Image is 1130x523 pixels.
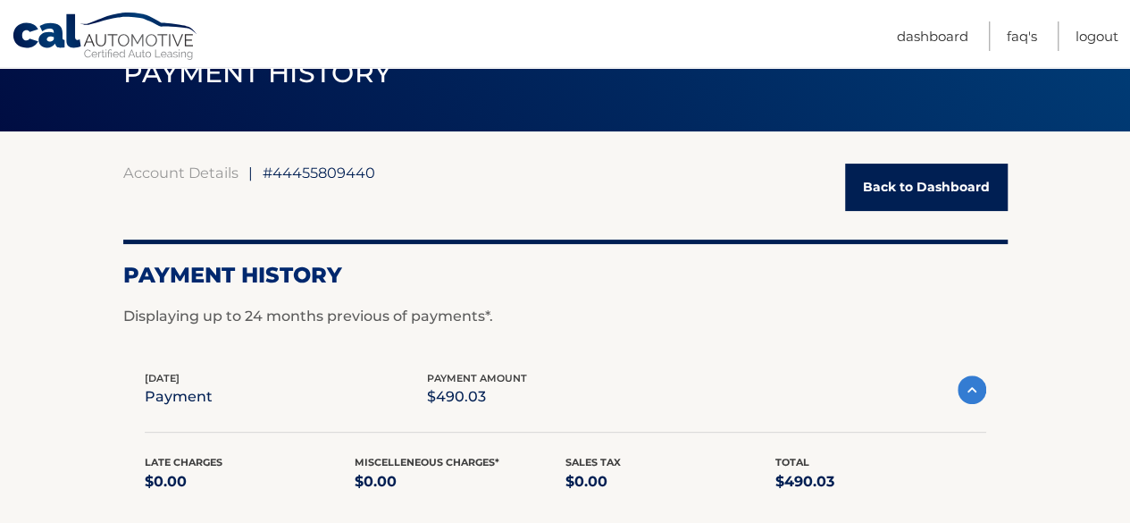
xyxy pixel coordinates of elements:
[775,469,986,494] p: $490.03
[355,469,565,494] p: $0.00
[123,164,239,181] a: Account Details
[145,384,213,409] p: payment
[897,21,968,51] a: Dashboard
[565,456,621,468] span: Sales Tax
[427,372,527,384] span: payment amount
[145,372,180,384] span: [DATE]
[1007,21,1037,51] a: FAQ's
[123,306,1008,327] p: Displaying up to 24 months previous of payments*.
[775,456,809,468] span: Total
[958,375,986,404] img: accordion-active.svg
[845,164,1008,211] a: Back to Dashboard
[565,469,776,494] p: $0.00
[145,469,356,494] p: $0.00
[145,456,222,468] span: Late Charges
[248,164,253,181] span: |
[427,384,527,409] p: $490.03
[355,456,499,468] span: Miscelleneous Charges*
[123,262,1008,289] h2: Payment History
[123,56,392,89] span: PAYMENT HISTORY
[1076,21,1118,51] a: Logout
[12,12,199,63] a: Cal Automotive
[263,164,375,181] span: #44455809440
